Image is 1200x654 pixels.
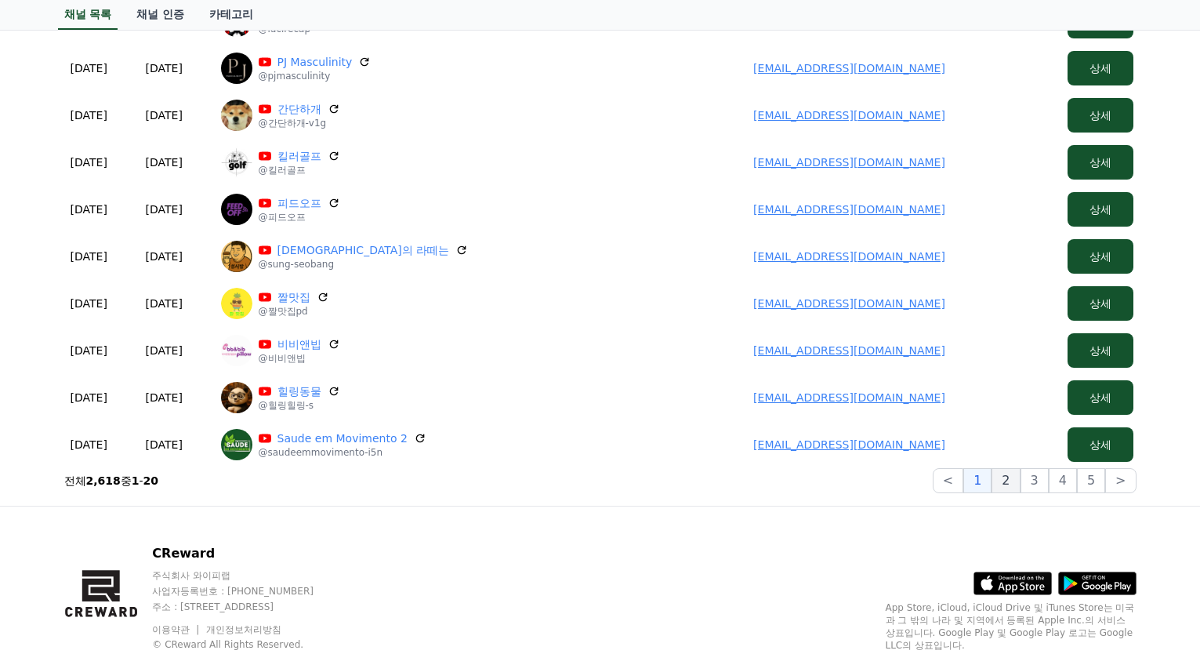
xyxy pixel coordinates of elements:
a: 상세 [1068,109,1133,122]
strong: 2,618 [86,474,121,487]
a: 상세 [1068,203,1133,216]
a: 상세 [1068,62,1133,74]
button: 상세 [1068,51,1133,85]
a: [EMAIL_ADDRESS][DOMAIN_NAME] [753,391,945,404]
a: [EMAIL_ADDRESS][DOMAIN_NAME] [753,156,945,169]
img: 킬러골프 [221,147,252,178]
a: 상세 [1068,297,1133,310]
p: App Store, iCloud, iCloud Drive 및 iTunes Store는 미국과 그 밖의 나라 및 지역에서 등록된 Apple Inc.의 서비스 상표입니다. Goo... [886,601,1137,652]
p: @pjmasculinity [259,70,372,82]
a: [EMAIL_ADDRESS][DOMAIN_NAME] [753,109,945,122]
p: @짤맛집pd [259,305,329,318]
p: 사업자등록번호 : [PHONE_NUMBER] [152,585,427,598]
button: 1 [963,468,992,493]
a: 짤맛집 [277,289,310,305]
a: 상세 [1068,391,1133,404]
p: [DATE] [71,343,107,358]
p: [DATE] [146,437,183,452]
p: [DATE] [71,249,107,264]
p: @킬러골프 [259,164,340,176]
button: < [933,468,963,493]
p: 주소 : [STREET_ADDRESS] [152,601,427,613]
a: [EMAIL_ADDRESS][DOMAIN_NAME] [753,250,945,263]
p: [DATE] [146,154,183,170]
button: 4 [1049,468,1077,493]
a: [EMAIL_ADDRESS][DOMAIN_NAME] [753,203,945,216]
a: Home [5,497,103,536]
p: [DATE] [71,154,107,170]
p: @간단하개-v1g [259,117,340,129]
button: 2 [992,468,1020,493]
button: 상세 [1068,286,1133,321]
a: Saude em Movimento 2 [277,431,408,446]
p: [DATE] [146,390,183,405]
p: @saudeemmovimento-i5n [259,446,426,459]
button: 상세 [1068,333,1133,368]
p: [DATE] [146,60,183,76]
p: @피드오프 [259,211,340,223]
span: Home [40,521,67,533]
a: PJ Masculinity [277,54,353,70]
a: Settings [202,497,301,536]
a: 상세 [1068,438,1133,451]
p: @비비앤빕 [259,352,340,365]
p: [DATE] [71,296,107,311]
button: 상세 [1068,192,1133,227]
a: 킬러골프 [277,148,321,164]
p: © CReward All Rights Reserved. [152,638,427,651]
p: [DATE] [146,343,183,358]
a: Messages [103,497,202,536]
img: 간단하개 [221,100,252,131]
a: 피드오프 [277,195,321,211]
button: 상세 [1068,380,1133,415]
img: 피드오프 [221,194,252,225]
img: 비비앤빕 [221,335,252,366]
img: PJ Masculinity [221,53,252,84]
button: 3 [1021,468,1049,493]
p: 주식회사 와이피랩 [152,569,427,582]
span: Messages [130,521,176,534]
p: [DATE] [146,202,183,217]
a: [DEMOGRAPHIC_DATA]의 라떼는 [277,242,450,258]
strong: 20 [143,474,158,487]
a: [EMAIL_ADDRESS][DOMAIN_NAME] [753,62,945,74]
button: 상세 [1068,145,1133,180]
span: Settings [232,521,270,533]
p: @힐링힐링-s [259,399,340,412]
a: 힐링동물 [277,383,321,399]
button: 5 [1077,468,1105,493]
a: 이용약관 [152,624,201,635]
a: 상세 [1068,344,1133,357]
button: > [1105,468,1136,493]
p: [DATE] [71,60,107,76]
p: [DATE] [146,107,183,123]
a: 상세 [1068,250,1133,263]
img: 짤맛집 [221,288,252,319]
a: 간단하개 [277,101,321,117]
img: 힐링동물 [221,382,252,413]
img: 성서방의 라떼는 [221,241,252,272]
p: [DATE] [146,296,183,311]
p: 전체 중 - [64,473,159,489]
a: [EMAIL_ADDRESS][DOMAIN_NAME] [753,344,945,357]
button: 상세 [1068,427,1133,462]
strong: 1 [132,474,140,487]
button: 상세 [1068,98,1133,133]
a: [EMAIL_ADDRESS][DOMAIN_NAME] [753,297,945,310]
a: 개인정보처리방침 [206,624,281,635]
a: 상세 [1068,156,1133,169]
a: [EMAIL_ADDRESS][DOMAIN_NAME] [753,438,945,451]
p: [DATE] [71,437,107,452]
p: [DATE] [71,107,107,123]
p: [DATE] [71,202,107,217]
img: Saude em Movimento 2 [221,429,252,460]
p: CReward [152,544,427,563]
p: @sung-seobang [259,258,469,271]
p: [DATE] [71,390,107,405]
button: 상세 [1068,239,1133,274]
p: [DATE] [146,249,183,264]
a: 비비앤빕 [277,336,321,352]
